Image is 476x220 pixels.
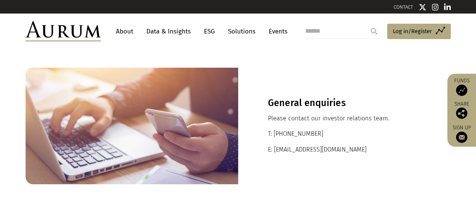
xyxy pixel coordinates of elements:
input: Submit [367,24,382,39]
a: Data & Insights [143,24,195,38]
a: Solutions [224,24,259,38]
img: Instagram icon [432,3,439,11]
img: Sign up to our newsletter [456,132,467,143]
h3: General enquiries [268,97,421,109]
a: Sign up [451,124,472,143]
p: E: [EMAIL_ADDRESS][DOMAIN_NAME] [268,145,421,155]
span: Log in/Register [393,27,432,36]
a: Funds [451,77,472,96]
p: T: [PHONE_NUMBER] [268,129,421,139]
img: Twitter icon [419,3,426,11]
img: Aurum [26,21,101,41]
img: Access Funds [456,85,467,96]
a: ESG [200,24,219,38]
a: Events [265,24,287,38]
a: About [112,24,137,38]
img: Linkedin icon [444,3,451,11]
div: Share [451,102,472,119]
img: Share this post [456,108,467,119]
a: CONTACT [394,4,413,10]
a: Log in/Register [387,24,451,39]
p: Please contact our investor relations team. [268,114,421,123]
